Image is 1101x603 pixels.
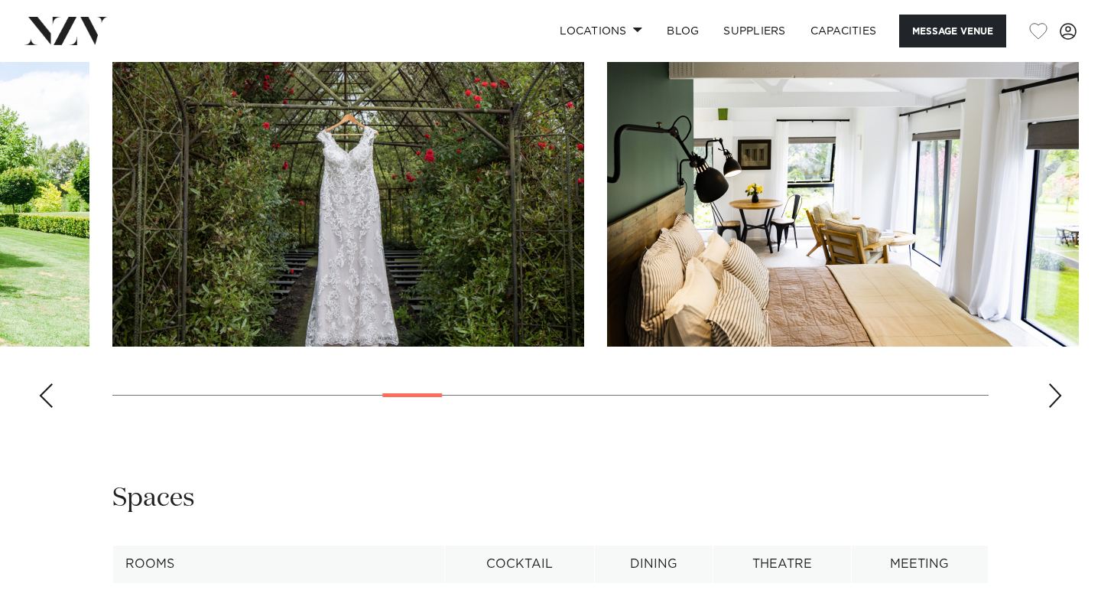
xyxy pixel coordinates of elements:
[798,15,889,47] a: Capacities
[113,546,445,583] th: Rooms
[112,481,195,516] h2: Spaces
[444,546,594,583] th: Cocktail
[899,15,1006,47] button: Message Venue
[654,15,711,47] a: BLOG
[711,15,797,47] a: SUPPLIERS
[547,15,654,47] a: Locations
[594,546,713,583] th: Dining
[24,17,108,44] img: nzv-logo.png
[851,546,988,583] th: Meeting
[713,546,851,583] th: Theatre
